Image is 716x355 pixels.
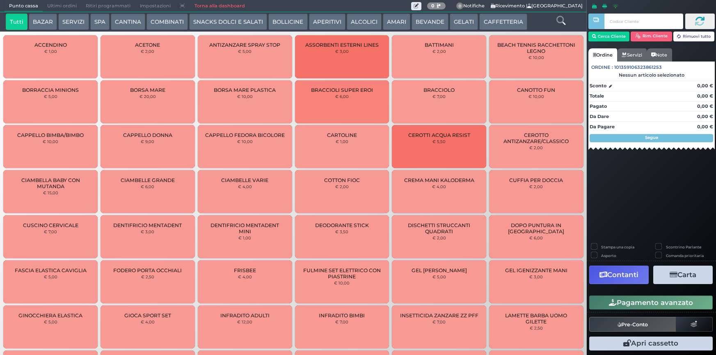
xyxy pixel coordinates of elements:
[412,267,467,273] span: GEL [PERSON_NAME]
[399,222,479,234] span: DISCHETTI STRUCCANTI QUADRATI
[653,266,713,284] button: Carta
[604,14,683,29] input: Codice Cliente
[589,296,713,309] button: Pagamento avanzato
[113,267,182,273] span: FODERO PORTA OCCHIALI
[400,312,478,319] span: INSETTICIDA ZANZARE ZZ PFF
[141,274,154,279] small: € 2,50
[141,184,154,189] small: € 6,00
[697,114,713,119] strong: 0,00 €
[190,0,249,12] a: Torna alla dashboard
[432,235,446,240] small: € 2,00
[697,93,713,99] strong: 0,00 €
[697,103,713,109] strong: 0,00 €
[135,0,175,12] span: Impostazioni
[141,49,154,54] small: € 2,00
[335,319,348,324] small: € 7,00
[528,55,544,60] small: € 10,00
[130,87,165,93] span: BORSA MARE
[432,319,446,324] small: € 7,00
[432,94,446,99] small: € 7,00
[44,274,57,279] small: € 5,00
[311,87,373,93] span: BRACCIOLI SUPER EROI
[496,222,576,234] span: DOPO PUNTURA IN [GEOGRAPHIC_DATA]
[529,274,543,279] small: € 3,00
[22,87,79,93] span: BORRACCIA MINIONS
[121,177,175,183] span: CIAMBELLE GRANDE
[268,14,307,30] button: BOLLICINE
[44,49,57,54] small: € 1,00
[450,14,478,30] button: GELATI
[6,14,27,30] button: Tutti
[220,312,270,319] span: INFRADITO ADULTI
[237,139,253,144] small: € 10,00
[589,337,713,350] button: Apri cassetto
[590,114,609,119] strong: Da Dare
[5,0,43,12] span: Punto cassa
[590,103,607,109] strong: Pagato
[234,267,256,273] span: FRISBEE
[43,190,58,195] small: € 15,00
[588,32,630,41] button: Cerca Cliente
[17,132,84,138] span: CAPPELLO BIMBA/BIMBO
[44,94,57,99] small: € 5,00
[113,222,182,228] span: DENTIFRICIO MENTADENT
[617,48,647,61] a: Servizi
[590,82,606,89] strong: Sconto
[315,222,369,228] span: DEODORANTE STICK
[505,267,567,273] span: GEL IGENIZZANTE MANI
[479,14,527,30] button: CAFFETTERIA
[432,184,446,189] small: € 4,00
[305,42,379,48] span: ASSORBENTI ESTERNI LINES
[517,87,555,93] span: CANOTTO FUN
[238,274,252,279] small: € 4,00
[238,49,252,54] small: € 5,00
[135,42,160,48] span: ACETONE
[124,312,171,319] span: GIOCA SPORT SET
[496,42,576,54] span: BEACH TENNIS RACCHETTONI LEGNO
[58,14,89,30] button: SERVIZI
[18,312,82,319] span: GINOCCHIERA ELASTICA
[529,235,543,240] small: € 6,00
[496,312,576,325] span: LAMETTE BARBA UOMO GILETTE
[141,139,154,144] small: € 9,00
[324,177,360,183] span: COTTON FIOC
[509,177,563,183] span: CUFFIA PER DOCCIA
[404,177,474,183] span: CREMA MANI KALODERMA
[205,132,285,138] span: CAPPELLO FEDORA BICOLORE
[205,222,285,234] span: DENTIFRICIO MENTADENT MINI
[647,48,672,61] a: Note
[431,3,435,9] b: 0
[335,94,349,99] small: € 6,00
[327,132,357,138] span: CARTOLINE
[123,132,172,138] span: CAPPELLO DONNA
[209,42,280,48] span: ANTIZANZARE SPRAY STOP
[44,229,57,234] small: € 7,00
[334,280,350,285] small: € 10,00
[590,93,604,99] strong: Totale
[237,319,252,324] small: € 12,00
[383,14,410,30] button: AMARI
[141,229,154,234] small: € 3,00
[335,184,349,189] small: € 2,00
[591,64,613,71] span: Ordine :
[601,253,616,258] label: Asporto
[666,253,704,258] label: Comanda prioritaria
[237,94,253,99] small: € 10,00
[309,14,345,30] button: APERITIVI
[111,14,145,30] button: CANTINA
[43,0,81,12] span: Ultimi ordini
[529,184,543,189] small: € 2,00
[588,48,617,61] a: Ordine
[408,132,470,138] span: CEROTTI ACQUA RESIST
[432,49,446,54] small: € 2,00
[90,14,110,30] button: SPA
[189,14,267,30] button: SNACKS DOLCI E SALATI
[43,139,58,144] small: € 10,00
[319,312,365,319] span: INFRADITO BIMBI
[302,267,382,280] span: FULMINE SET ELETTRICO CON PIASTRINE
[336,139,348,144] small: € 1,00
[44,319,57,324] small: € 5,00
[425,42,454,48] span: BATTIMANI
[412,14,448,30] button: BEVANDE
[23,222,78,228] span: CUSCINO CERVICALE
